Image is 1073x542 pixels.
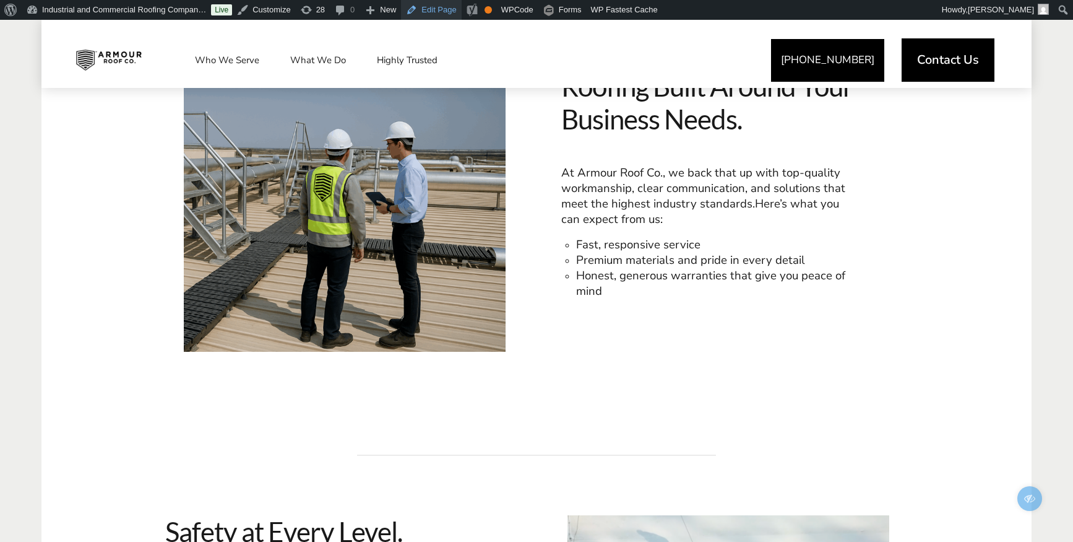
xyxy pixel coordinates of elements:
img: Industrial and Commercial Roofing Company | Armour Roof Co. [66,45,152,76]
a: [PHONE_NUMBER] [771,39,884,82]
span: Edit/Preview [1017,486,1042,511]
span: [PERSON_NAME] [968,5,1034,14]
span: Contact Us [917,54,979,66]
a: Highly Trusted [364,45,450,76]
div: OK [485,6,492,14]
a: Contact Us [902,38,994,82]
a: Live [211,4,232,15]
a: Who We Serve [183,45,272,76]
a: What We Do [278,45,358,76]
